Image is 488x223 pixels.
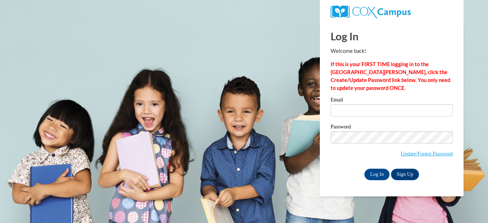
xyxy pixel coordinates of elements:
strong: If this is your FIRST TIME logging in to the [GEOGRAPHIC_DATA][PERSON_NAME], click the Create/Upd... [331,61,450,91]
a: Update/Forgot Password [401,151,453,156]
h1: Log In [331,29,453,44]
img: COX Campus [331,5,411,18]
input: Log In [364,169,390,180]
a: Sign Up [391,169,419,180]
p: Welcome back! [331,47,453,55]
a: COX Campus [331,8,411,14]
label: Password [331,124,453,131]
label: Email [331,97,453,104]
